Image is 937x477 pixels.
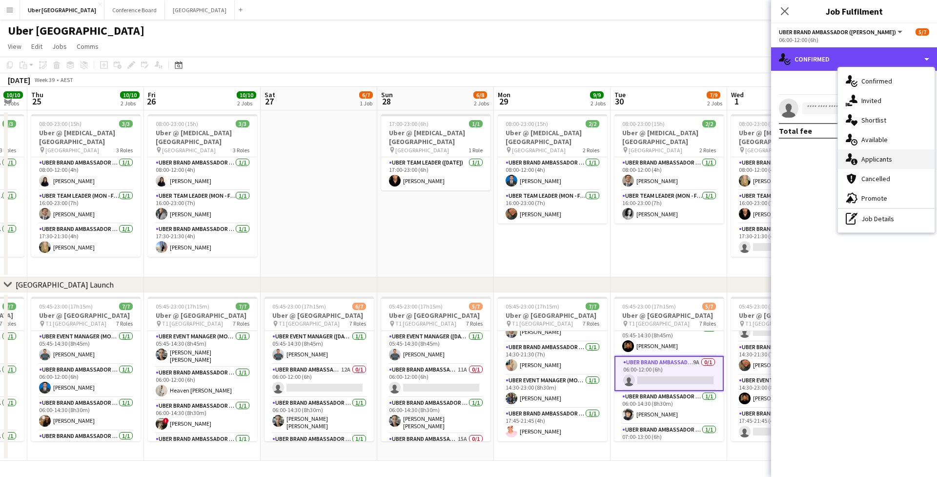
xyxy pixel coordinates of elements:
span: 3/3 [236,120,249,127]
a: Jobs [48,40,71,53]
app-card-role: UBER Brand Ambassador ([PERSON_NAME])1/106:00-12:00 (6h)Heaven [PERSON_NAME] [148,367,257,400]
app-card-role: UBER Brand Ambassador ([PERSON_NAME])1/108:00-12:00 (4h)[PERSON_NAME] [614,157,724,190]
span: 7 Roles [233,320,249,327]
app-card-role: UBER Brand Ambassador ([PERSON_NAME])1/106:00-14:30 (8h30m)![PERSON_NAME] [148,400,257,434]
span: 3/3 [2,120,16,127]
button: UBER Brand Ambassador ([PERSON_NAME]) [779,28,904,36]
h1: Uber [GEOGRAPHIC_DATA] [8,23,144,38]
span: Sat [265,90,275,99]
app-card-role: UBER Brand Ambassador ([PERSON_NAME])1/108:00-12:00 (4h)[PERSON_NAME] [498,157,607,190]
span: 05:45-23:00 (17h15m) [39,303,93,310]
app-job-card: 05:45-23:00 (17h15m)6/7Uber @ [GEOGRAPHIC_DATA] T1 [GEOGRAPHIC_DATA]7 RolesUBER Event Manager ([D... [265,297,374,441]
span: 08:00-23:00 (15h) [739,120,781,127]
app-job-card: 08:00-23:00 (15h)2/2Uber @ [MEDICAL_DATA][GEOGRAPHIC_DATA] [GEOGRAPHIC_DATA]2 RolesUBER Brand Amb... [498,114,607,224]
span: [GEOGRAPHIC_DATA] [512,146,566,154]
app-card-role: UBER Event Manager (Mon - Fri)1/105:45-14:30 (8h45m)[PERSON_NAME] [614,323,724,356]
app-card-role: UBER Brand Ambassador ([PERSON_NAME])1/107:00-13:00 (6h) [31,431,141,464]
app-job-card: 08:00-23:00 (15h)2/3Uber @ [MEDICAL_DATA][GEOGRAPHIC_DATA] [GEOGRAPHIC_DATA]3 RolesUBER Brand Amb... [731,114,840,257]
span: 1/1 [469,120,483,127]
span: 08:00-23:00 (15h) [622,120,665,127]
div: 2 Jobs [121,100,139,107]
h3: Uber @ [GEOGRAPHIC_DATA] [731,311,840,320]
app-card-role: Uber Team Leader (Mon - Fri)1/116:00-23:00 (7h)[PERSON_NAME] [31,190,141,224]
span: 08:00-23:00 (15h) [156,120,198,127]
div: Shortlist [838,110,935,130]
span: 05:45-23:00 (17h15m) [622,303,676,310]
span: 3/3 [119,120,133,127]
app-card-role: UBER Brand Ambassador ([DATE])1/106:00-14:30 (8h30m)[PERSON_NAME] [PERSON_NAME] [381,397,490,434]
span: 17:00-23:00 (6h) [389,120,428,127]
h3: Uber @ [GEOGRAPHIC_DATA] [265,311,374,320]
app-card-role: UBER Event Manager (Mon - Fri)1/114:30-23:00 (8h30m)[PERSON_NAME] [731,375,840,408]
div: 2 Jobs [591,100,606,107]
div: 06:00-12:00 (6h) [779,36,929,43]
span: Thu [31,90,43,99]
span: 2 Roles [583,146,599,154]
span: 7/7 [236,303,249,310]
h3: Uber @ [MEDICAL_DATA][GEOGRAPHIC_DATA] [31,128,141,146]
app-card-role: UBER Brand Ambassador ([DATE])12A0/106:00-12:00 (6h) [265,364,374,397]
app-job-card: 05:45-23:00 (17h15m)5/7Uber @ [GEOGRAPHIC_DATA] T1 [GEOGRAPHIC_DATA]7 RolesUBER Event Manager (Mo... [614,297,724,441]
app-job-card: 05:45-23:00 (17h15m)5/7Uber @ [GEOGRAPHIC_DATA] T1 [GEOGRAPHIC_DATA]7 RolesUBER Event Manager ([D... [381,297,490,441]
span: [GEOGRAPHIC_DATA] [629,146,682,154]
span: 5/7 [702,303,716,310]
app-card-role: UBER Brand Ambassador ([DATE])15A0/1 [381,434,490,467]
div: Confirmed [838,71,935,91]
app-card-role: UBER Brand Ambassador ([PERSON_NAME])1/106:00-14:30 (8h30m)[PERSON_NAME] [31,397,141,431]
div: Confirmed [771,47,937,71]
span: 7 Roles [699,320,716,327]
app-job-card: 05:45-23:00 (17h15m)7/7Uber @ [GEOGRAPHIC_DATA] T1 [GEOGRAPHIC_DATA]7 Roles![PERSON_NAME]UBER Bra... [498,297,607,441]
app-job-card: 17:00-23:00 (6h)1/1Uber @ [MEDICAL_DATA][GEOGRAPHIC_DATA] [GEOGRAPHIC_DATA]1 RoleUber Team Leader... [381,114,490,190]
app-card-role: UBER Brand Ambassador ([PERSON_NAME])1/117:30-21:30 (4h)[PERSON_NAME] [31,224,141,257]
app-card-role: UBER Brand Ambassador ([PERSON_NAME])1/106:00-12:00 (6h)[PERSON_NAME] [31,364,141,397]
span: View [8,42,21,51]
div: Invited [838,91,935,110]
span: 05:45-23:00 (17h15m) [156,303,209,310]
span: Fri [148,90,156,99]
app-job-card: 08:00-23:00 (15h)3/3Uber @ [MEDICAL_DATA][GEOGRAPHIC_DATA] [GEOGRAPHIC_DATA]3 RolesUBER Brand Amb... [148,114,257,257]
span: Jobs [52,42,67,51]
span: Edit [31,42,42,51]
app-job-card: 05:45-23:00 (17h15m)7/7Uber @ [GEOGRAPHIC_DATA] T1 [GEOGRAPHIC_DATA]7 RolesUBER Event Manager (Mo... [148,297,257,441]
app-job-card: 08:00-23:00 (15h)3/3Uber @ [MEDICAL_DATA][GEOGRAPHIC_DATA] [GEOGRAPHIC_DATA]3 RolesUBER Brand Amb... [31,114,141,257]
button: Uber [GEOGRAPHIC_DATA] [20,0,104,20]
app-card-role: UBER Brand Ambassador ([PERSON_NAME])1/106:00-14:30 (8h30m)[PERSON_NAME] [614,391,724,424]
span: 08:00-23:00 (15h) [506,120,548,127]
div: [GEOGRAPHIC_DATA] Launch [16,280,114,290]
app-job-card: 05:45-23:00 (17h15m)4/7Uber @ [GEOGRAPHIC_DATA] T1 [GEOGRAPHIC_DATA]7 Roles[PERSON_NAME]UBER Bran... [731,297,840,441]
div: 1 Job [360,100,372,107]
div: Cancelled [838,169,935,188]
app-card-role: UBER Brand Ambassador ([PERSON_NAME])1/114:30-21:30 (7h)[PERSON_NAME] [498,342,607,375]
span: Sun [381,90,393,99]
app-card-role: UBER Brand Ambassador ([PERSON_NAME])1/117:45-21:45 (4h)[PERSON_NAME] [498,408,607,441]
span: Comms [77,42,99,51]
span: 7 Roles [349,320,366,327]
span: [GEOGRAPHIC_DATA] [45,146,99,154]
span: 25 [30,96,43,107]
span: 1 Role [468,146,483,154]
app-card-role: Uber Team Leader (Mon - Fri)1/116:00-23:00 (7h)[PERSON_NAME] [498,190,607,224]
span: [GEOGRAPHIC_DATA] [395,146,449,154]
app-card-role: UBER Brand Ambassador ([PERSON_NAME])1/1 [148,434,257,467]
span: 7/9 [707,91,720,99]
app-job-card: 05:45-23:00 (17h15m)7/7Uber @ [GEOGRAPHIC_DATA] T1 [GEOGRAPHIC_DATA]7 RolesUBER Event Manager (Mo... [31,297,141,441]
span: 10/10 [3,91,23,99]
div: 2 Jobs [4,100,22,107]
h3: Job Fulfilment [771,5,937,18]
span: T1 [GEOGRAPHIC_DATA] [629,320,690,327]
h3: Uber @ [MEDICAL_DATA][GEOGRAPHIC_DATA] [731,128,840,146]
app-card-role: UBER Event Manager ([DATE])1/105:45-14:30 (8h45m)[PERSON_NAME] [381,331,490,364]
span: 28 [380,96,393,107]
app-card-role: Uber Team Leader (Mon - Fri)1/116:00-23:00 (7h)[PERSON_NAME] [731,190,840,224]
div: 2 Jobs [707,100,722,107]
app-card-role: Uber Team Leader ([DATE])1/117:00-23:00 (6h)[PERSON_NAME] [381,157,490,190]
div: AEST [61,76,73,83]
h3: Uber @ [GEOGRAPHIC_DATA] [148,311,257,320]
app-card-role: UBER Brand Ambassador ([PERSON_NAME])1/107:00-13:00 (6h) [614,424,724,457]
